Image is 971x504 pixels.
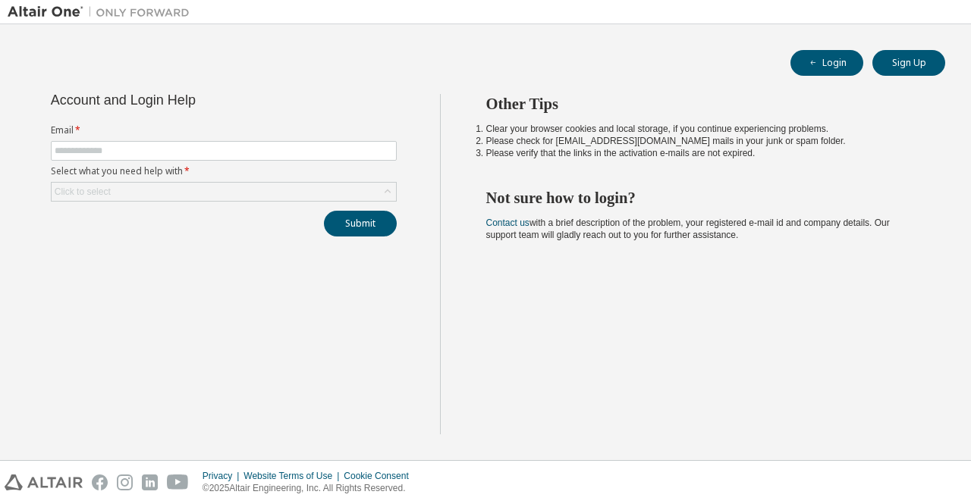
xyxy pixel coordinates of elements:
li: Please verify that the links in the activation e-mails are not expired. [486,147,919,159]
button: Sign Up [872,50,945,76]
span: with a brief description of the problem, your registered e-mail id and company details. Our suppo... [486,218,890,240]
li: Please check for [EMAIL_ADDRESS][DOMAIN_NAME] mails in your junk or spam folder. [486,135,919,147]
img: linkedin.svg [142,474,158,490]
div: Privacy [203,470,244,482]
div: Cookie Consent [344,470,417,482]
div: Website Terms of Use [244,470,344,482]
img: altair_logo.svg [5,474,83,490]
div: Click to select [55,186,111,198]
img: facebook.svg [92,474,108,490]
button: Submit [324,211,397,236]
a: Contact us [486,218,529,228]
h2: Other Tips [486,94,919,114]
li: Clear your browser cookies and local storage, if you continue experiencing problems. [486,123,919,135]
p: © 2025 Altair Engineering, Inc. All Rights Reserved. [203,482,418,495]
img: instagram.svg [117,474,133,490]
label: Select what you need help with [51,165,397,177]
h2: Not sure how to login? [486,188,919,208]
label: Email [51,124,397,136]
img: Altair One [8,5,197,20]
div: Account and Login Help [51,94,328,106]
button: Login [790,50,863,76]
img: youtube.svg [167,474,189,490]
div: Click to select [52,183,396,201]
